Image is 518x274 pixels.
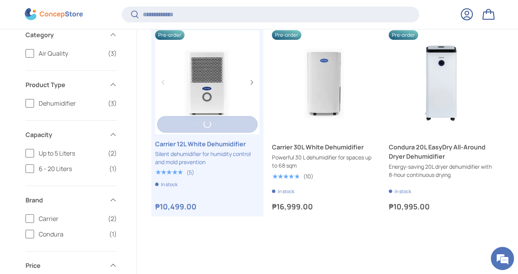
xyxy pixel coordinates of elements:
[39,149,103,158] span: Up to 5 Liters
[26,195,104,205] span: Brand
[272,30,376,135] a: Carrier 30L White Dehumidifier
[272,30,301,40] span: Pre-order
[26,30,104,39] span: Category
[26,121,117,149] summary: Capacity
[26,21,117,49] summary: Category
[109,229,117,239] span: (1)
[109,164,117,173] span: (1)
[155,30,260,135] a: Carrier 12L White Dehumidifier
[272,142,376,152] a: Carrier 30L White Dehumidifier
[108,214,117,223] span: (2)
[157,116,258,133] button: Pre-order
[155,139,260,149] a: Carrier 12L White Dehumidifier
[108,49,117,58] span: (3)
[26,130,104,139] span: Capacity
[389,30,418,40] span: Pre-order
[389,30,493,135] a: Condura 20L EasyDry All-Around Dryer Dehumidifier
[26,261,104,270] span: Price
[26,80,104,89] span: Product Type
[39,99,103,108] span: Dehumidifier
[39,49,103,58] span: Air Quality
[195,120,221,128] span: Pre-order
[39,214,103,223] span: Carrier
[389,142,493,161] a: Condura 20L EasyDry All-Around Dryer Dehumidifier
[26,71,117,99] summary: Product Type
[108,99,117,108] span: (3)
[39,164,104,173] span: 6 - 20 Liters
[108,149,117,158] span: (2)
[26,186,117,214] summary: Brand
[155,30,185,40] span: Pre-order
[25,9,83,21] img: ConcepStore
[39,229,104,239] span: Condura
